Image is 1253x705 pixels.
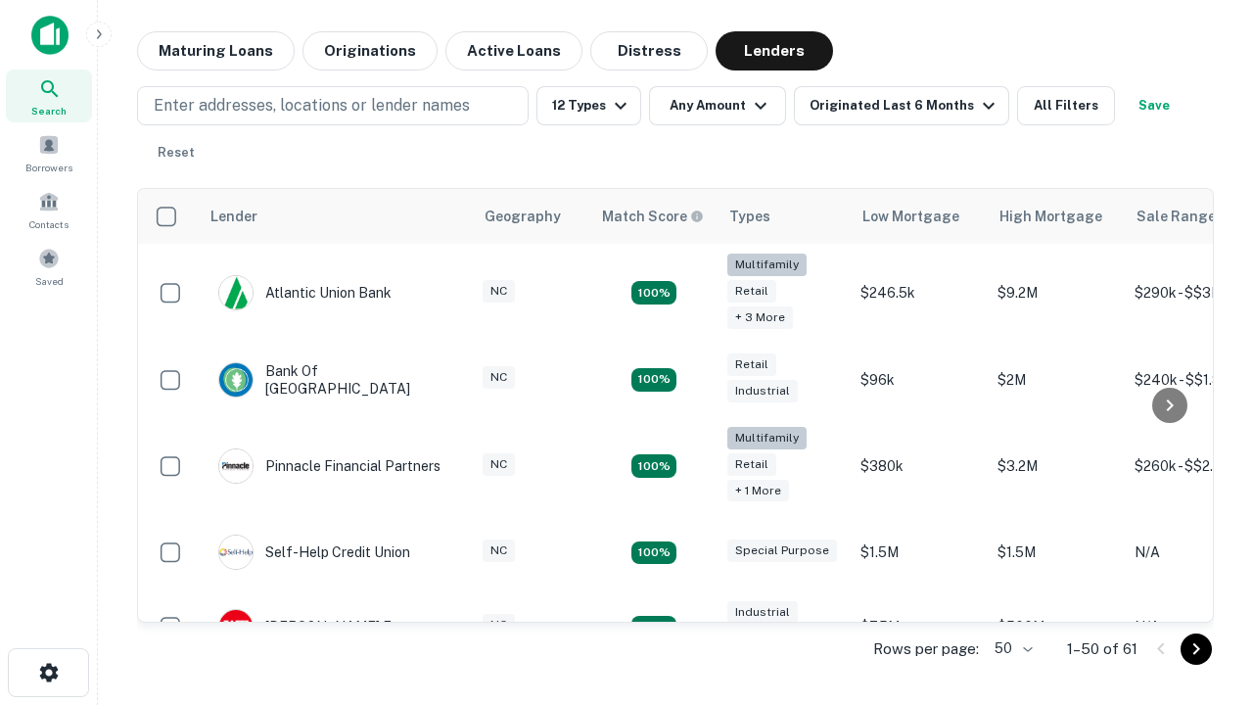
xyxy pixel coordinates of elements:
[631,281,676,305] div: Matching Properties: 10, hasApolloMatch: undefined
[718,189,851,244] th: Types
[988,515,1125,589] td: $1.5M
[988,244,1125,343] td: $9.2M
[483,453,515,476] div: NC
[602,206,700,227] h6: Match Score
[727,254,807,276] div: Multifamily
[987,634,1036,663] div: 50
[218,609,421,644] div: [PERSON_NAME] Fargo
[302,31,438,70] button: Originations
[727,353,776,376] div: Retail
[445,31,582,70] button: Active Loans
[1181,634,1212,665] button: Go to next page
[988,417,1125,516] td: $3.2M
[851,589,988,664] td: $7.5M
[219,536,253,569] img: picture
[727,380,798,402] div: Industrial
[219,449,253,483] img: picture
[727,427,807,449] div: Multifamily
[727,453,776,476] div: Retail
[988,589,1125,664] td: $500M
[631,368,676,392] div: Matching Properties: 15, hasApolloMatch: undefined
[727,280,776,303] div: Retail
[631,541,676,565] div: Matching Properties: 11, hasApolloMatch: undefined
[6,183,92,236] a: Contacts
[862,205,959,228] div: Low Mortgage
[631,454,676,478] div: Matching Properties: 18, hasApolloMatch: undefined
[137,86,529,125] button: Enter addresses, locations or lender names
[485,205,561,228] div: Geography
[727,601,798,624] div: Industrial
[218,362,453,398] div: Bank Of [GEOGRAPHIC_DATA]
[794,86,1009,125] button: Originated Last 6 Months
[999,205,1102,228] div: High Mortgage
[851,515,988,589] td: $1.5M
[727,480,789,502] div: + 1 more
[716,31,833,70] button: Lenders
[199,189,473,244] th: Lender
[31,16,69,55] img: capitalize-icon.png
[590,31,708,70] button: Distress
[1123,86,1185,125] button: Save your search to get updates of matches that match your search criteria.
[1017,86,1115,125] button: All Filters
[988,189,1125,244] th: High Mortgage
[483,540,515,562] div: NC
[631,616,676,639] div: Matching Properties: 14, hasApolloMatch: undefined
[988,343,1125,417] td: $2M
[851,244,988,343] td: $246.5k
[219,610,253,643] img: picture
[483,614,515,636] div: NC
[1137,205,1216,228] div: Sale Range
[35,273,64,289] span: Saved
[6,70,92,122] a: Search
[649,86,786,125] button: Any Amount
[218,535,410,570] div: Self-help Credit Union
[851,417,988,516] td: $380k
[6,126,92,179] a: Borrowers
[6,240,92,293] a: Saved
[219,363,253,397] img: picture
[873,637,979,661] p: Rows per page:
[851,189,988,244] th: Low Mortgage
[590,189,718,244] th: Capitalize uses an advanced AI algorithm to match your search with the best lender. The match sco...
[137,31,295,70] button: Maturing Loans
[810,94,1000,117] div: Originated Last 6 Months
[29,216,69,232] span: Contacts
[727,306,793,329] div: + 3 more
[729,205,770,228] div: Types
[851,343,988,417] td: $96k
[154,94,470,117] p: Enter addresses, locations or lender names
[536,86,641,125] button: 12 Types
[31,103,67,118] span: Search
[602,206,704,227] div: Capitalize uses an advanced AI algorithm to match your search with the best lender. The match sco...
[219,276,253,309] img: picture
[727,540,837,562] div: Special Purpose
[218,448,441,484] div: Pinnacle Financial Partners
[145,133,208,172] button: Reset
[218,275,392,310] div: Atlantic Union Bank
[210,205,257,228] div: Lender
[1155,548,1253,642] iframe: Chat Widget
[1067,637,1137,661] p: 1–50 of 61
[483,280,515,303] div: NC
[25,160,72,175] span: Borrowers
[483,366,515,389] div: NC
[473,189,590,244] th: Geography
